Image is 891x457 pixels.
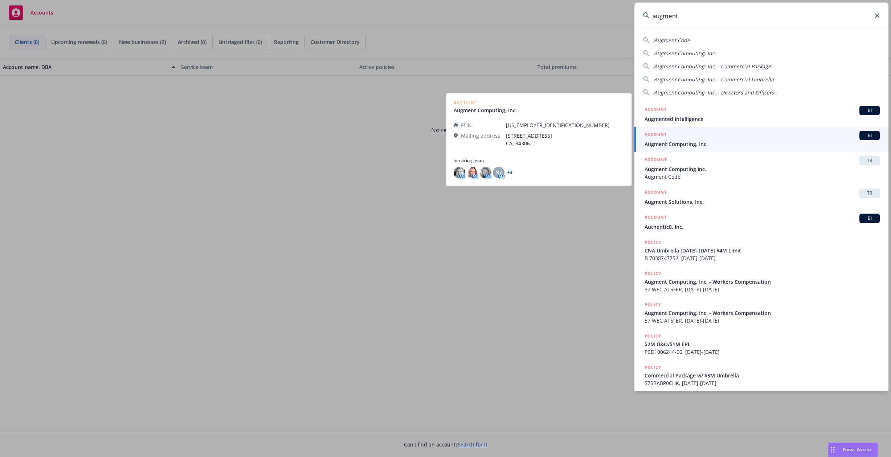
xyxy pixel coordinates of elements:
[645,379,880,387] span: 57SBABP0CHK, [DATE]-[DATE]
[645,372,880,379] span: Commercial Package w/ $5M Umbrella
[645,309,880,317] span: Augment Computing, Inc. - Workers Compensation
[862,107,877,114] span: BI
[862,132,877,139] span: BI
[645,173,880,181] span: Augment Code
[654,89,777,96] span: Augment Computing, Inc. - Directors and Officers -
[634,185,888,210] a: ACCOUNTTRAugment Solutions, Inc.
[634,235,888,266] a: POLICYCNA Umbrella [DATE]-[DATE] $4M LimitB 7038747752, [DATE]-[DATE]
[645,247,880,254] span: CNA Umbrella [DATE]-[DATE] $4M Limit
[634,297,888,328] a: POLICYAugment Computing, Inc. - Workers Compensation57 WEC AT5FER, [DATE]-[DATE]
[645,106,667,114] h5: ACCOUNT
[634,127,888,152] a: ACCOUNTBIAugment Computing, Inc.
[645,348,880,356] span: PCD1006244-00, [DATE]-[DATE]
[654,63,771,70] span: Augment Computing, Inc. - Commercial Package
[645,364,661,371] h5: POLICY
[654,37,690,44] span: Augment Code
[645,156,667,165] h5: ACCOUNT
[645,189,667,197] h5: ACCOUNT
[645,340,880,348] span: $2M D&O/$1M EPL
[862,215,877,222] span: BI
[645,214,667,222] h5: ACCOUNT
[645,278,880,286] span: Augment Computing, Inc. - Workers Compensation
[634,266,888,297] a: POLICYAugment Computing, Inc. - Workers Compensation57 WEC AT5FER, [DATE]-[DATE]
[634,3,888,29] input: Search...
[862,190,877,197] span: TR
[862,157,877,164] span: TR
[645,301,661,308] h5: POLICY
[634,328,888,360] a: POLICY$2M D&O/$1M EPLPCD1006244-00, [DATE]-[DATE]
[634,152,888,185] a: ACCOUNTTRAugment Computing Inc.Augment Code
[654,76,774,83] span: Augment Computing, Inc. - Commercial Umbrella
[645,140,880,148] span: Augment Computing, Inc.
[828,442,878,457] button: Nova Assist
[645,165,880,173] span: Augment Computing Inc.
[645,286,880,293] span: 57 WEC AT5FER, [DATE]-[DATE]
[843,446,872,453] span: Nova Assist
[645,223,880,231] span: Authentic8, Inc.
[645,254,880,262] span: B 7038747752, [DATE]-[DATE]
[634,360,888,391] a: POLICYCommercial Package w/ $5M Umbrella57SBABP0CHK, [DATE]-[DATE]
[634,102,888,127] a: ACCOUNTBIAugmented Intelligence
[645,115,880,123] span: Augmented Intelligence
[645,332,661,340] h5: POLICY
[645,317,880,324] span: 57 WEC AT5FER, [DATE]-[DATE]
[634,210,888,235] a: ACCOUNTBIAuthentic8, Inc.
[645,270,661,277] h5: POLICY
[645,131,667,139] h5: ACCOUNT
[645,239,661,246] h5: POLICY
[828,443,837,457] div: Drag to move
[654,50,716,57] span: Augment Computing, Inc.
[645,198,880,206] span: Augment Solutions, Inc.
